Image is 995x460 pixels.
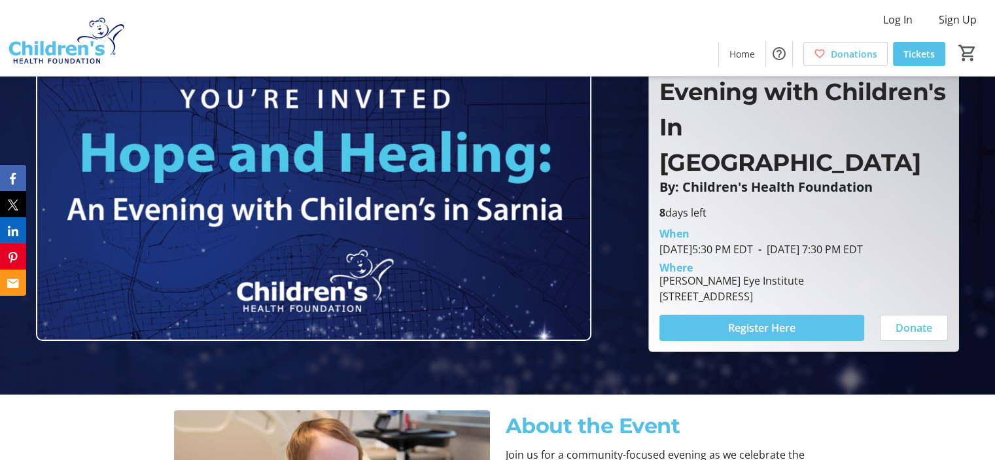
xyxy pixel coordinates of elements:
[659,180,948,194] p: By: Children's Health Foundation
[896,320,932,336] span: Donate
[753,242,863,257] span: [DATE] 7:30 PM EDT
[728,320,795,336] span: Register Here
[659,273,804,289] div: [PERSON_NAME] Eye Institute
[506,410,822,442] p: About the Event
[659,226,690,241] div: When
[753,242,767,257] span: -
[939,12,977,27] span: Sign Up
[719,42,765,66] a: Home
[928,9,987,30] button: Sign Up
[659,205,665,220] span: 8
[803,42,888,66] a: Donations
[893,42,945,66] a: Tickets
[903,47,935,61] span: Tickets
[883,12,913,27] span: Log In
[766,41,792,67] button: Help
[659,315,864,341] button: Register Here
[8,5,124,71] img: Children's Health Foundation's Logo
[873,9,923,30] button: Log In
[831,47,877,61] span: Donations
[956,41,979,65] button: Cart
[36,28,591,341] img: Campaign CTA Media Photo
[659,205,948,221] p: days left
[729,47,755,61] span: Home
[659,289,804,304] div: [STREET_ADDRESS]
[659,262,693,273] div: Where
[880,315,948,341] button: Donate
[659,242,753,257] span: [DATE] 5:30 PM EDT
